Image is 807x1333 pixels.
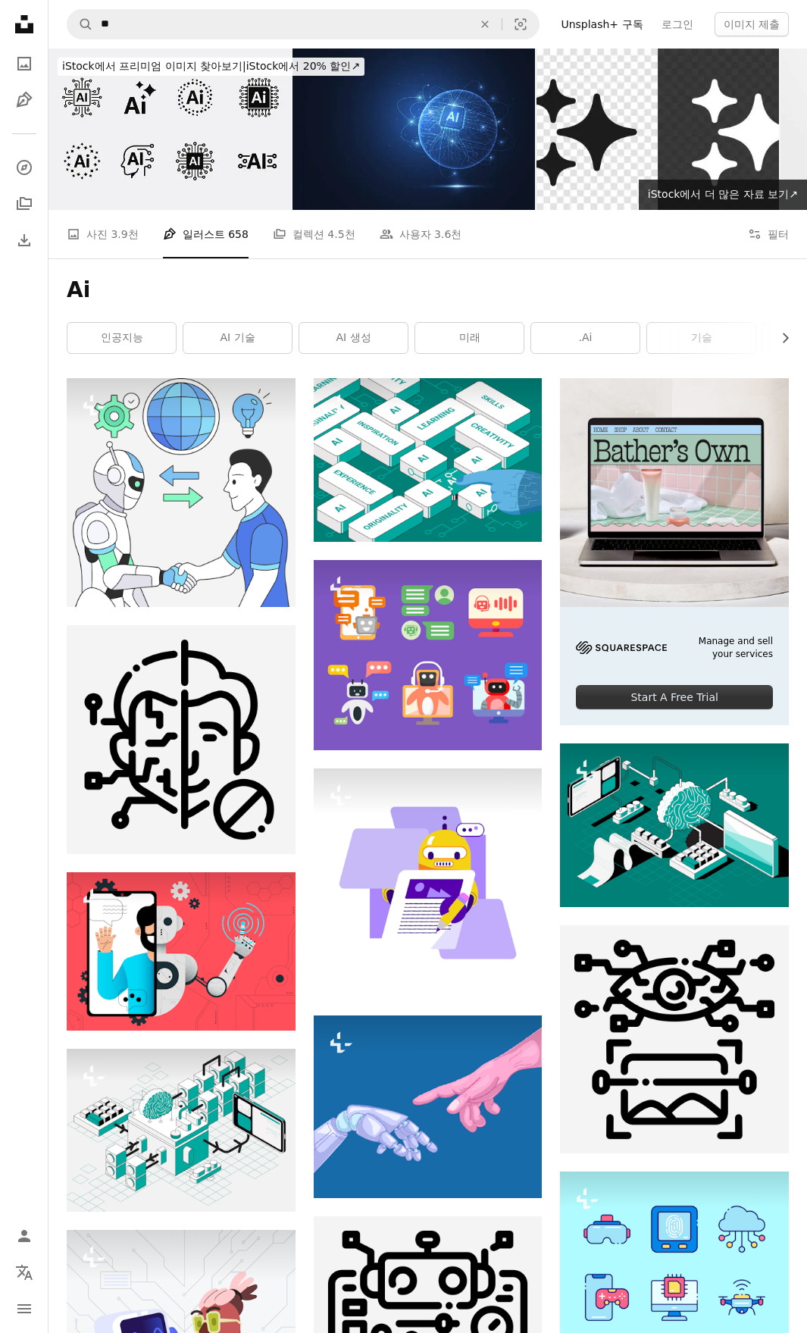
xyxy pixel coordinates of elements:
a: 사진 3.9천 [67,210,139,258]
img: 추상 인공 지능 글로벌 네트워크 연결. 디지털 기술, lline, 글로벌 비즈니스의 구성 개념. 벡터 일러스트 레이 션 [292,49,535,210]
a: 인공 지능은 이미지를 스캔하고 분석합니다. [560,1032,789,1046]
a: 다양한 아이콘이 있는 보라색 배경 [314,648,543,662]
button: Unsplash 검색 [67,10,93,39]
img: 금지된 표지판을 가진 사이버네틱 인간. [67,625,296,854]
h1: Ai [67,277,789,304]
a: 로그인 / 가입 [9,1221,39,1251]
img: file-1707883121023-8e3502977149image [560,378,789,607]
span: 3.9천 [111,226,138,243]
a: iStock에서 프리미엄 이미지 찾아보기|iStock에서 20% 할인↗ [48,49,374,85]
a: 사용자 3.6천 [380,210,462,258]
button: 삭제 [468,10,502,39]
button: 필터 [748,210,789,258]
a: 컬렉션 [9,189,39,219]
img: premium_vector-1713913589869-297518a4910f [314,768,543,997]
img: 투명 배경에 별과 AI 아이콘 – 흑백 버전 [536,49,779,210]
a: 한 손이 단어가 적힌 다이어그램을 가리키고 있습니다. [314,453,543,467]
div: Start A Free Trial [576,685,773,709]
span: 4.5천 [327,226,355,243]
img: 한 손이 단어가 적힌 다이어그램을 가리키고 있습니다. [314,378,543,542]
a: 미래 [415,323,524,353]
a: Manage and sell your servicesStart A Free Trial [560,378,789,725]
span: Manage and sell your services [685,635,773,661]
form: 사이트 전체에서 이미지 찾기 [67,9,540,39]
a: 파란 셔츠를 입은 남자와 악수하는 로봇 [67,486,296,499]
a: 다운로드 내역 [9,225,39,255]
img: 뇌가 있는 컴퓨터 화면 [67,1049,296,1213]
button: 시각적 검색 [502,10,539,39]
a: 금지된 표지판을 가진 사이버네틱 인간. [67,732,296,746]
a: 인공지능 [67,323,176,353]
a: 로봇 옆에서 스마트폰을 들고 있는 남자 [67,944,296,958]
a: 사진 [9,49,39,79]
img: 로봇 옆에서 스마트폰을 들고 있는 남자 [67,872,296,1031]
span: iStock에서 프리미엄 이미지 찾아보기 | [62,60,246,72]
img: 뇌 그림이 있는 컴퓨터 화면 [560,743,789,907]
a: Wahyu Setyanto의 사진 보기 [560,1256,789,1270]
img: AI Icons [48,49,291,210]
button: 메뉴 [9,1294,39,1324]
img: file-1705255347840-230a6ab5bca9image [576,641,667,654]
a: 서로를 향해 뻗는 두 손 [314,1100,543,1113]
img: 서로를 향해 뻗는 두 손 [314,1015,543,1198]
button: 언어 [9,1257,39,1288]
a: AI 기술 [183,323,292,353]
a: 뇌가 있는 컴퓨터 화면 [67,1123,296,1137]
button: 목록을 오른쪽으로 스크롤 [771,323,789,353]
a: 컬렉션 4.5천 [273,210,355,258]
a: 뇌 그림이 있는 컴퓨터 화면 [560,818,789,831]
a: AI 생성 [299,323,408,353]
a: .ai [531,323,640,353]
a: Guilherme Zamarioli Youssef의 사진 보기 [314,875,543,889]
a: 탐색 [9,152,39,183]
a: Unsplash+ 구독 [552,12,652,36]
img: 파란 셔츠를 입은 남자와 악수하는 로봇 [67,378,296,607]
span: iStock에서 더 많은 자료 보기 ↗ [648,188,798,200]
a: 일러스트 [9,85,39,115]
button: 이미지 제출 [715,12,789,36]
a: 로그인 [652,12,702,36]
img: 다양한 아이콘이 있는 보라색 배경 [314,560,543,750]
a: 기술 [647,323,755,353]
img: 인공 지능은 이미지를 스캔하고 분석합니다. [560,925,789,1154]
div: iStock에서 20% 할인 ↗ [58,58,364,76]
span: 3.6천 [434,226,461,243]
a: iStock에서 더 많은 자료 보기↗ [639,180,807,210]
